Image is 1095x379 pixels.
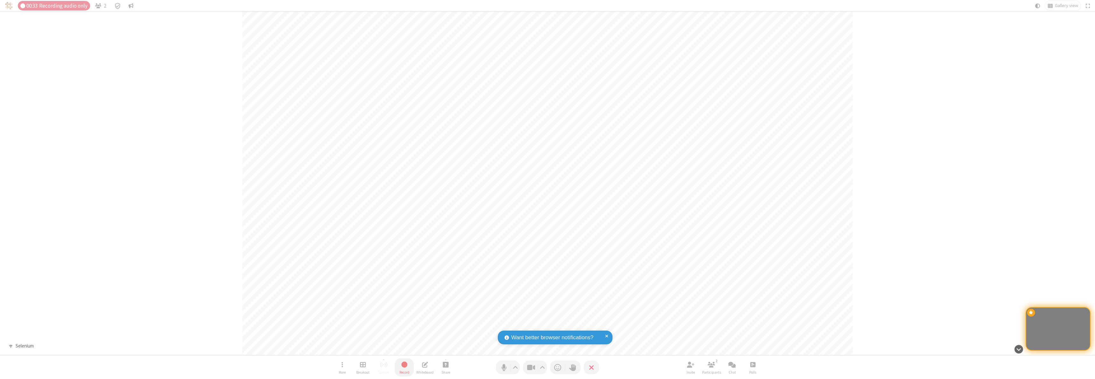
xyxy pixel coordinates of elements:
[436,358,455,376] button: Start sharing
[356,370,370,374] span: Breakout
[511,361,520,374] button: Audio settings
[681,358,700,376] button: Invite participants (⌘+Shift+I)
[511,333,593,342] span: Want better browser notifications?
[523,361,547,374] button: Stop video (⌘+Shift+V)
[702,358,721,376] button: Open participant list
[126,1,136,11] button: Conversation
[714,358,719,364] div: 2
[538,361,547,374] button: Video setting
[378,370,389,374] span: Stream
[93,1,109,11] button: Open participant list
[550,361,565,374] button: Send a reaction
[374,358,393,376] button: Unable to start streaming without first stopping recording
[1083,1,1093,11] button: Fullscreen
[18,1,90,11] div: Audio only
[339,370,346,374] span: More
[1055,3,1078,8] span: Gallery view
[353,358,372,376] button: Manage Breakout Rooms
[39,3,88,9] span: Recording audio only
[111,1,124,11] div: Meeting details Encryption enabled
[1012,341,1025,357] button: Hide
[723,358,742,376] button: Open chat
[584,361,599,374] button: End or leave meeting
[1045,1,1081,11] button: Change layout
[5,2,13,10] img: QA Selenium DO NOT DELETE OR CHANGE
[749,370,756,374] span: Polls
[415,358,434,376] button: Open shared whiteboard
[26,3,38,9] span: 00:33
[13,342,36,350] div: Selenium
[743,358,762,376] button: Open poll
[104,3,106,9] span: 2
[496,361,520,374] button: Mute (⌘+Shift+A)
[395,358,414,376] button: Stop recording
[1033,1,1043,11] button: Using system theme
[416,370,434,374] span: Whiteboard
[399,370,409,374] span: Record
[442,370,450,374] span: Share
[565,361,581,374] button: Raise hand
[687,370,695,374] span: Invite
[702,370,721,374] span: Participants
[333,358,352,376] button: Open menu
[729,370,736,374] span: Chat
